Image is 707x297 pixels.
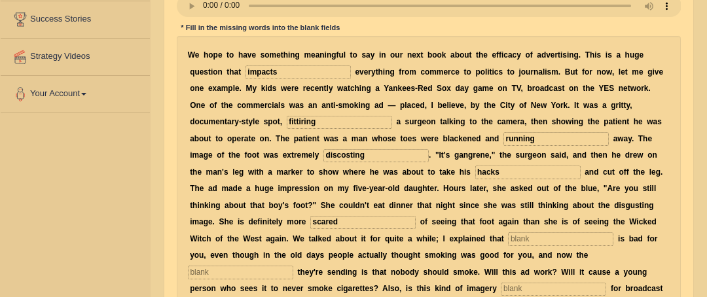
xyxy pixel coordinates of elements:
[395,50,399,60] b: u
[321,101,326,110] b: a
[530,50,533,60] b: f
[585,84,590,93] b: h
[312,101,317,110] b: n
[376,67,378,77] b: t
[224,101,228,110] b: h
[407,50,412,60] b: n
[234,67,239,77] b: a
[544,84,549,93] b: d
[424,84,428,93] b: e
[364,67,369,77] b: e
[623,84,628,93] b: e
[416,50,421,60] b: x
[261,50,265,60] b: s
[655,67,659,77] b: v
[238,67,241,77] b: t
[540,84,545,93] b: a
[437,84,442,93] b: S
[560,50,562,60] b: i
[291,84,295,93] b: r
[290,50,295,60] b: n
[508,232,613,245] input: blank
[247,50,252,60] b: v
[319,84,323,93] b: n
[384,84,388,93] b: Y
[547,67,552,77] b: s
[251,50,256,60] b: e
[335,101,338,110] b: -
[201,101,206,110] b: e
[204,50,208,60] b: h
[246,101,253,110] b: m
[264,50,269,60] b: o
[567,50,569,60] b: i
[494,67,499,77] b: c
[228,101,233,110] b: e
[473,84,478,93] b: g
[295,84,299,93] b: e
[304,50,311,60] b: m
[641,84,644,93] b: r
[625,67,628,77] b: t
[379,50,381,60] b: i
[338,101,342,110] b: s
[342,101,350,110] b: m
[492,50,496,60] b: e
[604,84,609,93] b: E
[551,67,558,77] b: m
[498,67,503,77] b: s
[521,67,526,77] b: o
[371,50,375,60] b: y
[190,67,194,77] b: q
[590,84,594,93] b: e
[1,76,150,109] a: Your Account
[378,67,383,77] b: h
[245,65,351,79] input: blank
[336,50,338,60] b: f
[242,101,246,110] b: o
[562,84,564,93] b: t
[659,67,663,77] b: e
[371,67,376,77] b: y
[487,67,489,77] b: i
[410,84,415,93] b: s
[537,50,541,60] b: a
[390,50,395,60] b: o
[501,50,503,60] b: i
[217,84,221,93] b: a
[265,84,267,93] b: i
[519,67,521,77] b: j
[569,50,573,60] b: n
[478,84,482,93] b: a
[530,67,534,77] b: r
[503,50,508,60] b: c
[621,67,625,77] b: e
[450,50,455,60] b: a
[508,50,513,60] b: a
[498,84,502,93] b: o
[261,84,266,93] b: k
[359,84,361,93] b: i
[401,67,405,77] b: r
[598,84,604,93] b: Y
[437,67,444,77] b: m
[329,84,333,93] b: y
[455,67,460,77] b: e
[393,84,397,93] b: n
[327,84,329,93] b: l
[597,67,602,77] b: n
[361,50,366,60] b: s
[549,84,554,93] b: c
[558,67,560,77] b: .
[476,50,479,60] b: t
[308,101,313,110] b: a
[366,50,371,60] b: a
[594,50,596,60] b: i
[306,84,310,93] b: e
[513,50,517,60] b: c
[383,67,385,77] b: i
[400,50,403,60] b: r
[310,216,416,229] input: blank
[427,50,432,60] b: b
[644,84,649,93] b: k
